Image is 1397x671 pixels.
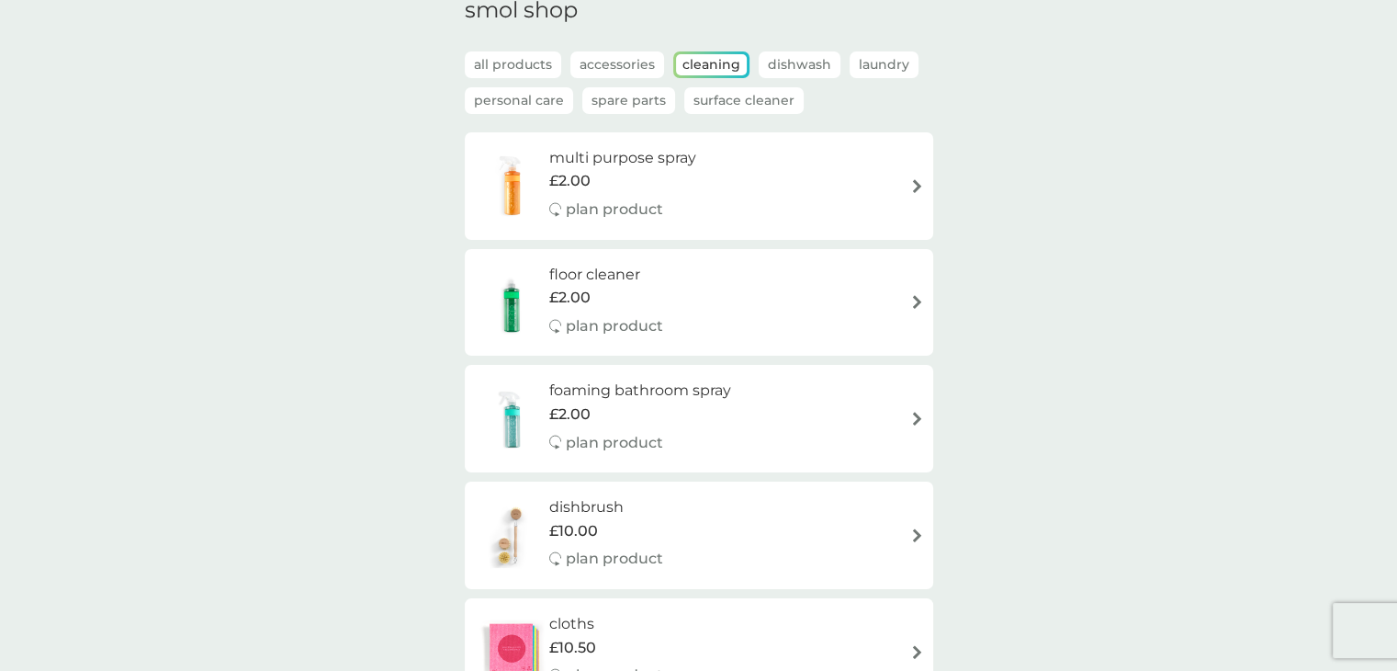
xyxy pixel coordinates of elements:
button: Surface Cleaner [684,87,804,114]
span: £10.00 [549,519,598,543]
h6: floor cleaner [549,263,663,287]
img: arrow right [910,179,924,193]
button: Cleaning [676,54,747,75]
button: Dishwash [759,51,840,78]
p: plan product [566,431,663,455]
span: £2.00 [549,286,591,310]
img: arrow right [910,645,924,659]
p: plan product [566,198,663,222]
button: Accessories [570,51,664,78]
img: floor cleaner [474,270,549,335]
p: plan product [566,547,663,571]
button: Spare Parts [582,87,675,114]
p: plan product [566,314,663,338]
h6: cloths [549,612,663,636]
h6: multi purpose spray [549,146,696,170]
span: £10.50 [549,636,596,660]
button: Laundry [850,51,918,78]
button: all products [465,51,561,78]
img: foaming bathroom spray [474,387,549,451]
img: multi purpose spray [474,154,549,218]
span: £2.00 [549,403,591,426]
h6: dishbrush [549,495,663,519]
span: £2.00 [549,169,591,193]
img: arrow right [910,529,924,542]
h6: foaming bathroom spray [549,379,731,403]
img: arrow right [910,295,924,309]
img: dishbrush [474,504,549,568]
button: Personal Care [465,87,573,114]
img: arrow right [910,412,924,426]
